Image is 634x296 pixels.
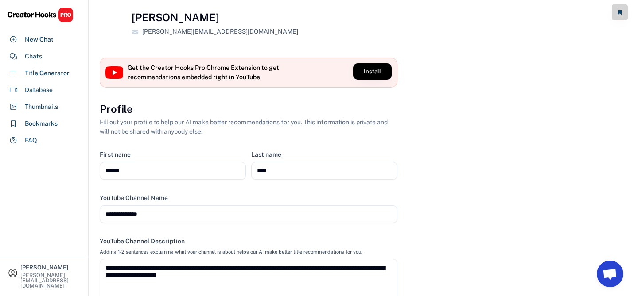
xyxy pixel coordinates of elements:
[100,102,133,117] h3: Profile
[597,261,623,287] a: Open chat
[128,63,283,82] div: Get the Creator Hooks Pro Chrome Extension to get recommendations embedded right in YouTube
[25,102,58,111] div: Thumbnails
[25,35,54,44] div: New Chat
[251,150,281,158] div: Last name
[105,66,123,79] img: YouTube%20full-color%20icon%202017.svg
[132,11,219,24] h4: [PERSON_NAME]
[100,249,362,255] div: Adding 1-2 sentences explaining what your channel is about helps our AI make better title recomme...
[100,150,131,158] div: First name
[25,52,42,61] div: Chats
[25,85,53,95] div: Database
[7,7,74,23] img: CHPRO%20Logo.svg
[20,273,81,288] div: [PERSON_NAME][EMAIL_ADDRESS][DOMAIN_NAME]
[100,237,185,245] div: YouTube Channel Description
[25,136,37,145] div: FAQ
[25,69,70,78] div: Title Generator
[353,63,392,80] button: Install
[142,27,298,36] div: [PERSON_NAME][EMAIL_ADDRESS][DOMAIN_NAME]
[100,118,397,136] div: Fill out your profile to help our AI make better recommendations for you. This information is pri...
[100,11,124,35] img: yH5BAEAAAAALAAAAAABAAEAAAIBRAA7
[25,119,58,128] div: Bookmarks
[20,265,81,270] div: [PERSON_NAME]
[100,194,168,202] div: YouTube Channel Name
